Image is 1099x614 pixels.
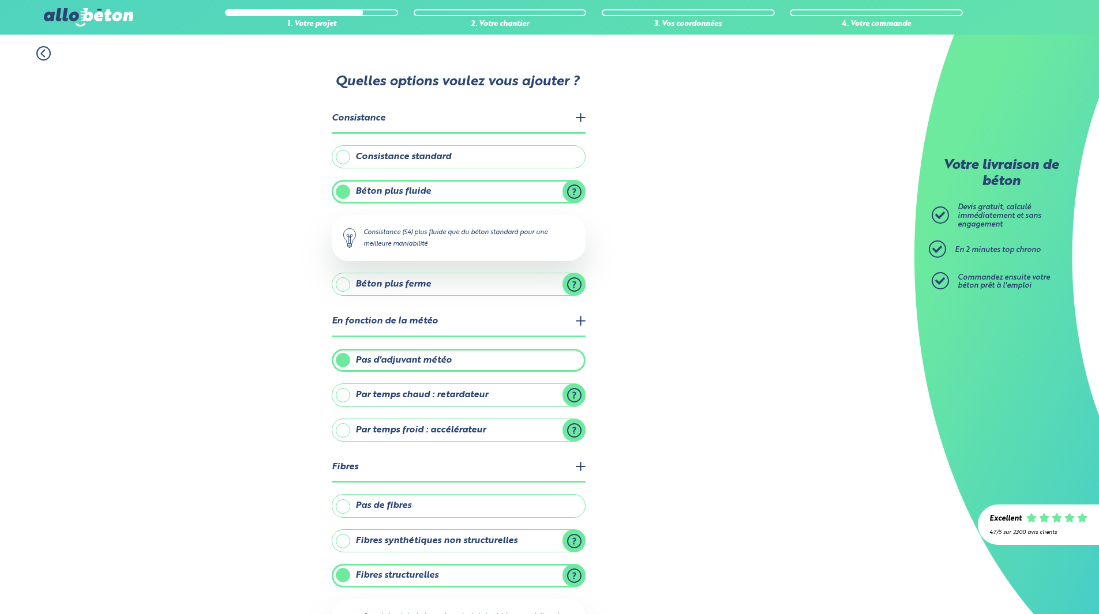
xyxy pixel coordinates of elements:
div: 4.7/5 sur 2300 avis clients [989,529,1087,536]
span: Devis gratuit, calculé immédiatement et sans engagement [958,204,1041,228]
label: Fibres structurelles [332,564,586,587]
div: Consistance (S4) plus fluide que du béton standard pour une meilleure maniabilité [332,215,586,261]
p: Quelles options voulez vous ajouter ? [331,74,584,91]
label: Béton plus ferme [332,273,586,296]
span: Commandez ensuite votre béton prêt à l'emploi [958,274,1050,290]
p: Votre livraison de béton [935,158,1067,190]
iframe: Help widget launcher [996,569,1086,601]
div: 3. Vos coordonnées [602,20,775,29]
legend: En fonction de la météo [332,307,586,337]
div: 1. Votre projet [225,20,398,29]
label: Par temps froid : accélérateur [332,419,586,442]
label: Béton plus fluide [332,180,586,203]
div: 2. Votre chantier [414,20,587,29]
div: Excellent [989,515,1022,523]
label: Pas de fibres [332,494,586,517]
label: Par temps chaud : retardateur [332,383,586,406]
legend: Consistance [332,104,586,134]
label: Fibres synthétiques non structurelles [332,529,586,552]
legend: Fibres [332,453,586,483]
label: Consistance standard [332,145,586,168]
div: 4. Votre commande [790,20,963,29]
img: allobéton [44,8,133,27]
label: Pas d'adjuvant météo [332,349,586,372]
span: En 2 minutes top chrono [955,246,1041,254]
